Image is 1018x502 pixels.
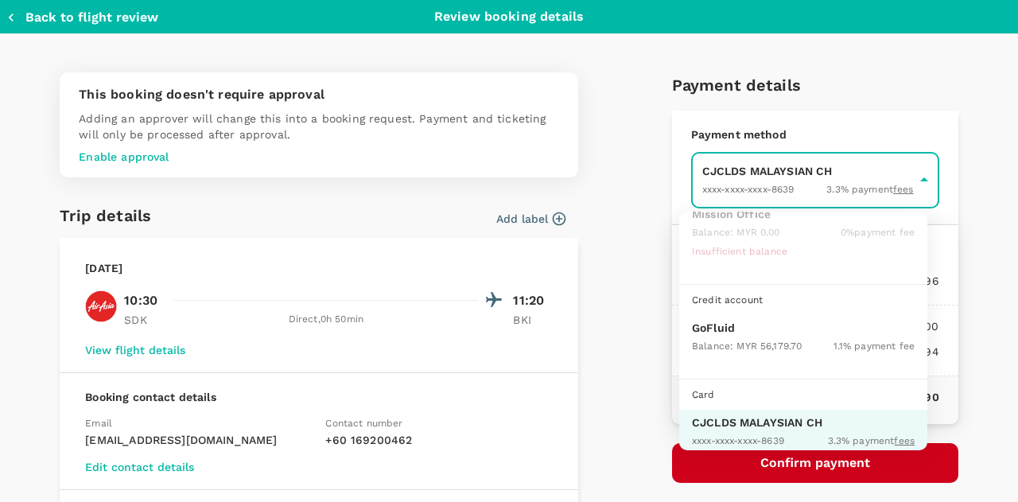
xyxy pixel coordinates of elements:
[692,435,784,446] span: XXXX-XXXX-XXXX-8639
[828,434,915,449] span: 3.3 % payment
[833,341,915,352] span: 1.1 % payment fee
[692,294,763,305] span: Credit account
[692,414,915,430] p: CJCLDS MALAYSIAN CH
[692,389,715,400] span: Card
[692,341,802,352] span: Balance : MYR 56,179.70
[692,320,915,336] p: GoFluid
[894,435,915,446] u: fees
